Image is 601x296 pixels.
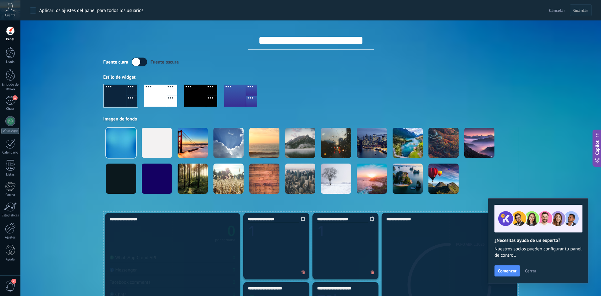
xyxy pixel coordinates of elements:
[494,265,520,276] button: Comenzar
[1,128,19,134] div: WhatsApp
[103,59,128,65] div: Fuente clara
[13,95,18,100] span: 1
[1,214,19,218] div: Estadísticas
[1,60,19,64] div: Leads
[525,269,536,273] span: Cerrar
[498,269,516,273] span: Comenzar
[103,116,518,122] div: Imagen de fondo
[547,6,568,15] button: Cancelar
[151,59,179,65] div: Fuente oscura
[39,8,144,14] div: Aplicar los ajustes del panel para todos los usuarios
[1,173,19,177] div: Listas
[1,236,19,240] div: Ajustes
[1,37,19,42] div: Panel
[594,140,600,155] span: Copilot
[549,8,565,13] span: Cancelar
[494,237,582,243] h2: ¿Necesitas ayuda de un experto?
[1,258,19,262] div: Ayuda
[1,83,19,91] div: Embudo de ventas
[11,279,16,284] span: 2
[1,107,19,111] div: Chats
[494,246,582,259] span: Nuestros socios pueden configurar tu panel de control.
[5,14,15,18] span: Cuenta
[570,4,592,16] button: Guardar
[522,266,539,276] button: Cerrar
[103,74,518,80] div: Estilo de widget
[573,8,588,13] span: Guardar
[1,151,19,155] div: Calendario
[1,193,19,197] div: Correo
